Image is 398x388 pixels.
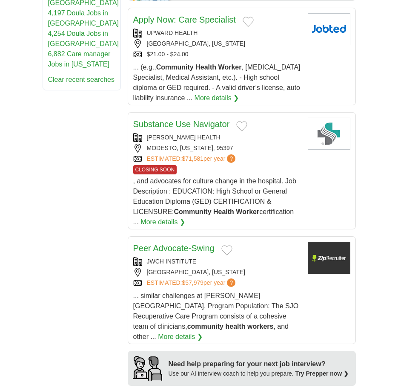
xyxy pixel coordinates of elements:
div: [GEOGRAPHIC_DATA], [US_STATE] [133,39,301,48]
strong: community [187,323,223,330]
span: CLOSING SOON [133,165,177,174]
a: More details ❯ [158,332,203,342]
img: Sutter Health logo [308,118,350,150]
strong: Worker [236,208,259,215]
strong: Health [213,208,234,215]
button: Add to favorite jobs [236,121,247,131]
a: More details ❯ [140,217,185,227]
span: $57,979 [182,279,203,286]
span: $71,581 [182,155,203,162]
img: Company logo [308,13,350,45]
span: ? [227,154,235,163]
div: [GEOGRAPHIC_DATA], [US_STATE] [133,268,301,277]
span: ... similar challenges at [PERSON_NAME][GEOGRAPHIC_DATA]. Program Population: The SJO Recuperativ... [133,292,299,340]
button: Add to favorite jobs [221,245,232,255]
div: Use our AI interview coach to help you prepare. [169,369,349,378]
a: Peer Advocate-Swing [133,243,215,253]
a: Substance Use Navigator [133,119,230,129]
strong: health [225,323,245,330]
div: UPWARD HEALTH [133,29,301,38]
a: Try Prepper now ❯ [295,370,349,377]
strong: workers [247,323,273,330]
a: Apply Now: Care Specialist [133,15,236,24]
strong: Community [174,208,212,215]
a: ESTIMATED:$57,979per year? [147,278,238,287]
a: ESTIMATED:$71,581per year? [147,154,238,163]
strong: Community [156,64,194,71]
strong: Worker [218,64,242,71]
span: , and advocates for culture change in the hospital. Job Description : EDUCATION: High School or G... [133,177,296,226]
img: Company logo [308,242,350,274]
div: $21.00 - $24.00 [133,50,301,59]
a: Clear recent searches [48,76,115,83]
a: [PERSON_NAME] HEALTH [147,134,220,141]
strong: Health [195,64,216,71]
div: JWCH INSTITUTE [133,257,301,266]
button: Add to favorite jobs [243,17,254,27]
div: Need help preparing for your next job interview? [169,359,349,369]
span: ? [227,278,235,287]
a: 4,254 Doula Jobs in [GEOGRAPHIC_DATA] [48,30,119,47]
a: 4,197 Doula Jobs in [GEOGRAPHIC_DATA] [48,9,119,27]
span: ... (e.g., , [MEDICAL_DATA] Specialist, Medical Assistant, etc.). - High school diploma or GED re... [133,64,301,101]
a: More details ❯ [195,93,239,103]
div: MODESTO, [US_STATE], 95397 [133,144,301,153]
a: 6,882 Care manager Jobs in [US_STATE] [48,50,111,68]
